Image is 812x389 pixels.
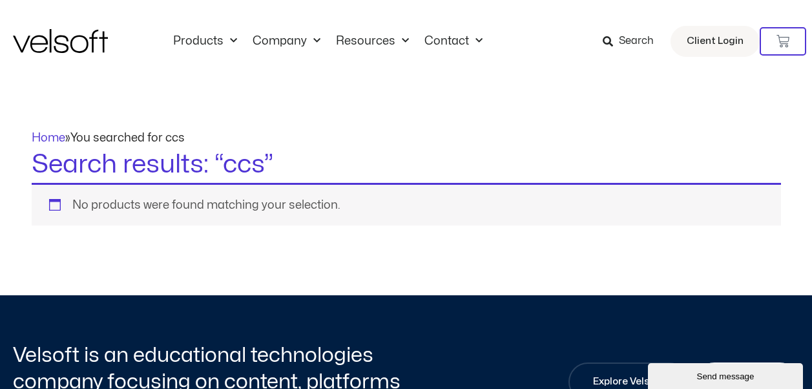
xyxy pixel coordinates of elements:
[328,34,417,48] a: ResourcesMenu Toggle
[32,147,781,183] h1: Search results: “ccs”
[70,132,185,143] span: You searched for ccs
[32,132,65,143] a: Home
[32,132,185,143] span: »
[687,33,744,50] span: Client Login
[648,361,806,389] iframe: chat widget
[165,34,490,48] nav: Menu
[671,26,760,57] a: Client Login
[13,29,108,53] img: Velsoft Training Materials
[603,30,663,52] a: Search
[165,34,245,48] a: ProductsMenu Toggle
[32,183,781,226] div: No products were found matching your selection.
[619,33,654,50] span: Search
[245,34,328,48] a: CompanyMenu Toggle
[417,34,490,48] a: ContactMenu Toggle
